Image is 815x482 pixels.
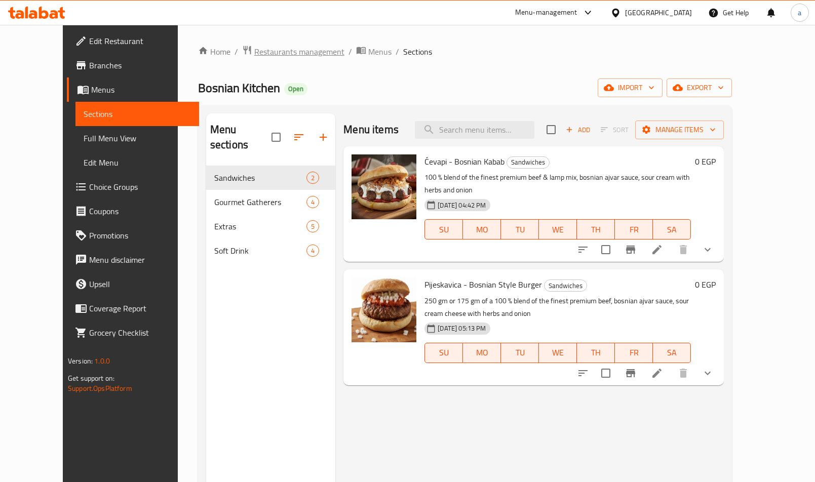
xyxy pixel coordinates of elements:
span: Add item [562,122,594,138]
h6: 0 EGP [695,154,716,169]
span: a [798,7,801,18]
nav: breadcrumb [198,45,732,58]
input: search [415,121,534,139]
button: SU [424,343,463,363]
span: Sandwiches [214,172,306,184]
button: import [598,78,663,97]
p: 250 gm or 175 gm of a 100 % blend of the finest premium beef, bosnian ajvar sauce, sour cream che... [424,295,691,320]
a: Coupons [67,199,199,223]
span: 4 [307,246,319,256]
button: delete [671,237,695,262]
span: Restaurants management [254,46,344,58]
span: [DATE] 04:42 PM [434,200,490,210]
button: SA [653,343,691,363]
div: items [306,245,319,257]
a: Grocery Checklist [67,320,199,345]
a: Edit menu item [651,244,663,256]
button: TU [501,219,539,239]
span: 1.0.0 [94,354,110,368]
span: MO [467,222,497,237]
span: Upsell [89,278,191,290]
div: items [306,220,319,232]
div: items [306,172,319,184]
h2: Menu items [343,122,399,137]
button: sort-choices [571,237,595,262]
span: Select all sections [265,127,287,148]
span: WE [543,345,573,360]
span: SA [657,345,687,360]
svg: Show Choices [702,244,714,256]
a: Restaurants management [242,45,344,58]
a: Promotions [67,223,199,248]
span: TU [505,222,535,237]
div: Open [284,83,307,95]
span: Manage items [643,124,716,136]
a: Support.OpsPlatform [68,382,132,395]
span: SU [429,345,459,360]
li: / [235,46,238,58]
div: Extras [214,220,306,232]
button: FR [615,343,653,363]
button: delete [671,361,695,385]
button: TH [577,219,615,239]
div: Extras5 [206,214,336,238]
span: Gourmet Gatherers [214,196,306,208]
span: FR [619,222,649,237]
div: items [306,196,319,208]
span: Select section first [594,122,635,138]
span: [DATE] 05:13 PM [434,324,490,333]
div: Sandwiches [507,156,550,169]
div: Gourmet Gatherers4 [206,190,336,214]
img: Ćevapi - Bosnian Kabab [352,154,416,219]
span: Sandwiches [507,156,549,168]
span: Grocery Checklist [89,327,191,339]
button: show more [695,237,720,262]
a: Menus [356,45,392,58]
span: TH [581,345,611,360]
span: Full Menu View [84,132,191,144]
a: Sections [75,102,199,126]
button: MO [463,219,501,239]
span: Pijeskavica - Bosnian Style Burger [424,277,542,292]
span: 2 [307,173,319,183]
span: export [675,82,724,94]
span: Menus [91,84,191,96]
span: Coupons [89,205,191,217]
span: Sandwiches [545,280,587,292]
span: Branches [89,59,191,71]
button: SU [424,219,463,239]
span: Sections [84,108,191,120]
span: FR [619,345,649,360]
span: Menus [368,46,392,58]
button: SA [653,219,691,239]
nav: Menu sections [206,162,336,267]
span: Edit Menu [84,156,191,169]
h2: Menu sections [210,122,272,152]
button: TU [501,343,539,363]
button: TH [577,343,615,363]
span: Sort sections [287,125,311,149]
button: WE [539,343,577,363]
span: 5 [307,222,319,231]
button: Add [562,122,594,138]
a: Home [198,46,230,58]
span: Menu disclaimer [89,254,191,266]
a: Upsell [67,272,199,296]
span: SA [657,222,687,237]
button: WE [539,219,577,239]
span: Soft Drink [214,245,306,257]
a: Menu disclaimer [67,248,199,272]
span: Add [564,124,592,136]
button: sort-choices [571,361,595,385]
div: Sandwiches2 [206,166,336,190]
div: Soft Drink4 [206,238,336,263]
a: Edit Restaurant [67,29,199,53]
div: Sandwiches [544,279,587,292]
li: / [348,46,352,58]
div: Menu-management [515,7,577,19]
li: / [396,46,399,58]
button: Manage items [635,120,724,139]
a: Menus [67,77,199,102]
